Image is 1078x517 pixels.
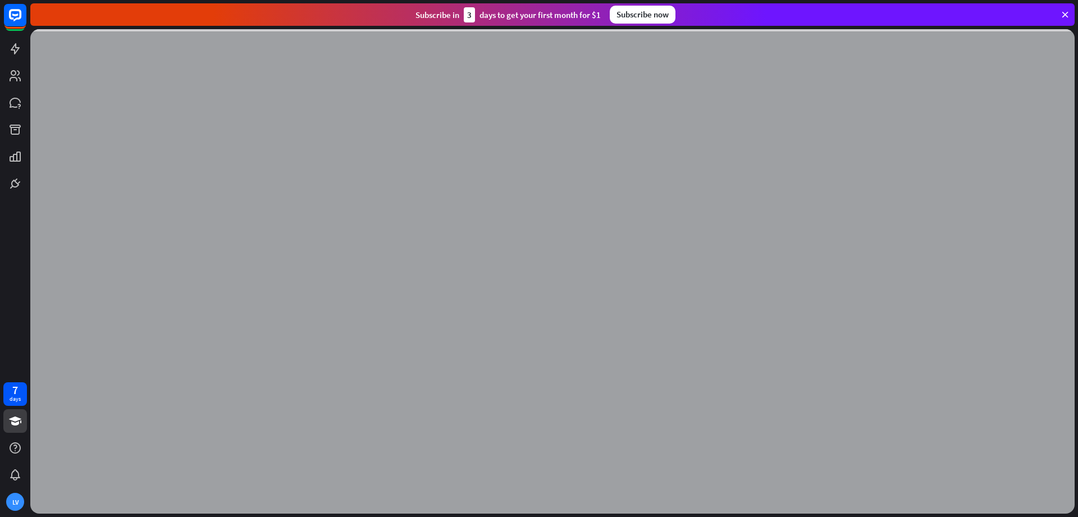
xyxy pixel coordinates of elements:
[415,7,601,22] div: Subscribe in days to get your first month for $1
[10,395,21,403] div: days
[12,385,18,395] div: 7
[6,493,24,511] div: LV
[464,7,475,22] div: 3
[610,6,675,24] div: Subscribe now
[3,382,27,406] a: 7 days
